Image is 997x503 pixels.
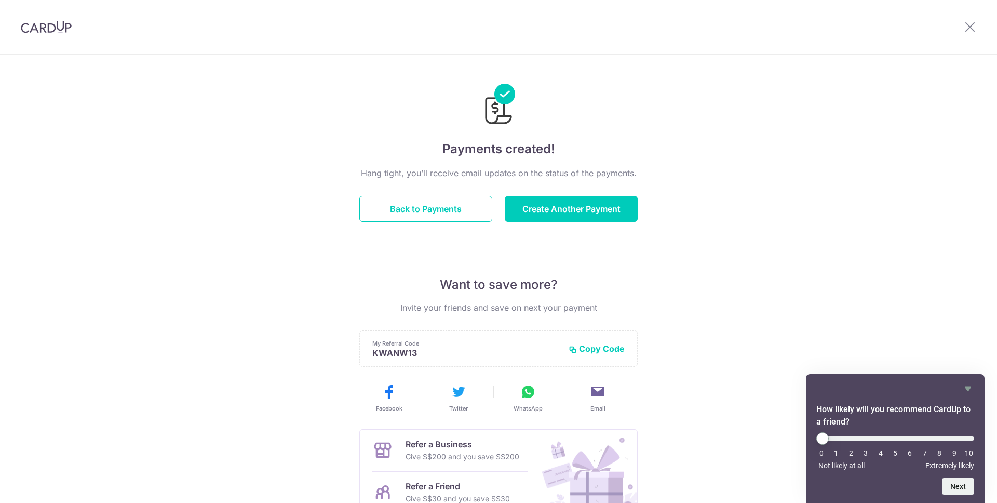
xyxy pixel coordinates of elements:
img: Payments [482,84,515,127]
span: Twitter [449,404,468,413]
span: Facebook [376,404,402,413]
button: Twitter [428,383,489,413]
button: Hide survey [962,382,974,395]
p: My Referral Code [372,339,560,348]
li: 3 [860,449,871,457]
span: Email [590,404,605,413]
img: CardUp [21,21,72,33]
p: Want to save more? [359,276,638,293]
li: 2 [846,449,856,457]
span: Extremely likely [925,461,974,470]
span: Not likely at all [818,461,865,470]
p: Hang tight, you’ll receive email updates on the status of the payments. [359,167,638,179]
p: Give S$200 and you save S$200 [406,451,519,463]
button: WhatsApp [497,383,559,413]
li: 6 [905,449,915,457]
p: Refer a Friend [406,480,510,493]
p: Invite your friends and save on next your payment [359,301,638,314]
button: Create Another Payment [505,196,638,222]
div: How likely will you recommend CardUp to a friend? Select an option from 0 to 10, with 0 being Not... [816,432,974,470]
li: 5 [890,449,900,457]
h4: Payments created! [359,140,638,158]
li: 9 [949,449,960,457]
p: Refer a Business [406,438,519,451]
h2: How likely will you recommend CardUp to a friend? Select an option from 0 to 10, with 0 being Not... [816,403,974,428]
li: 4 [875,449,886,457]
div: How likely will you recommend CardUp to a friend? Select an option from 0 to 10, with 0 being Not... [816,382,974,495]
li: 0 [816,449,827,457]
li: 8 [934,449,945,457]
li: 7 [920,449,930,457]
button: Next question [942,478,974,495]
li: 1 [831,449,841,457]
p: KWANW13 [372,348,560,358]
li: 10 [964,449,974,457]
button: Email [567,383,628,413]
span: WhatsApp [514,404,543,413]
button: Facebook [358,383,420,413]
button: Copy Code [569,343,625,354]
button: Back to Payments [359,196,492,222]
